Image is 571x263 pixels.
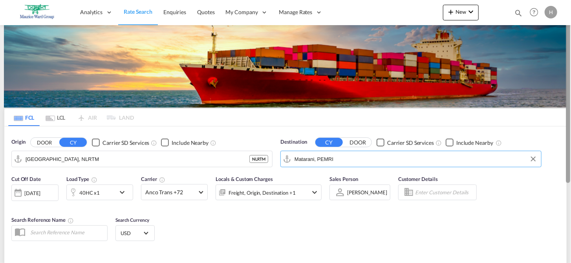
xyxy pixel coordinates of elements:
md-icon: Your search will be saved by the below given name [68,217,74,224]
button: Clear Input [527,153,539,165]
md-icon: The selected Trucker/Carrierwill be displayed in the rate results If the rates are from another f... [159,177,165,183]
md-icon: icon-chevron-down [117,188,131,197]
input: Search Reference Name [26,226,107,238]
md-icon: Unchecked: Search for CY (Container Yard) services for all selected carriers.Checked : Search for... [436,140,442,146]
md-icon: icon-magnify [514,9,523,17]
div: 40HC x1 [79,187,100,198]
input: Enter Customer Details [415,186,474,198]
md-icon: icon-plus 400-fg [446,7,456,16]
span: Rate Search [124,8,152,15]
span: My Company [226,8,258,16]
div: Help [527,5,545,20]
button: CY [59,138,87,147]
md-icon: Unchecked: Ignores neighbouring ports when fetching rates.Checked : Includes neighbouring ports w... [210,140,216,146]
button: DOOR [344,138,372,147]
span: Customer Details [398,176,438,182]
md-checkbox: Checkbox No Ink [161,138,209,146]
button: DOOR [31,138,58,147]
input: Search by Port [295,153,537,165]
div: NLRTM [249,155,268,163]
md-icon: icon-chevron-down [466,7,476,16]
input: Search by Port [26,153,249,165]
md-tab-item: FCL [8,109,40,126]
div: Freight Origin Destination Factory Stuffingicon-chevron-down [216,184,322,200]
div: icon-magnify [514,9,523,20]
span: Anco Trans +72 [145,188,196,196]
span: New [446,9,476,15]
span: Destination [280,138,307,146]
span: Help [527,5,541,19]
span: Locals & Custom Charges [216,176,273,182]
md-checkbox: Checkbox No Ink [446,138,493,146]
md-icon: Unchecked: Search for CY (Container Yard) services for all selected carriers.Checked : Search for... [151,140,157,146]
span: Cut Off Date [11,176,41,182]
md-tab-item: LCL [40,109,71,126]
span: Origin [11,138,26,146]
button: CY [315,138,343,147]
div: Carrier SD Services [102,139,149,147]
md-datepicker: Select [11,200,17,211]
div: 40HC x1icon-chevron-down [66,184,133,200]
md-select: Sales Person: Hana Shaikh [346,187,388,198]
md-icon: icon-chevron-down [310,188,319,197]
img: b7b27bb0429211efb97b819954bbb47e.png [12,4,65,21]
div: Freight Origin Destination Factory Stuffing [229,187,296,198]
div: H [545,6,557,18]
md-input-container: Rotterdam, NLRTM [12,151,272,167]
span: Analytics [80,8,102,16]
span: Load Type [66,176,97,182]
button: icon-plus 400-fgNewicon-chevron-down [443,5,479,20]
div: [DATE] [24,190,40,197]
img: LCL+%26+FCL+BACKGROUND.png [4,25,567,108]
md-checkbox: Checkbox No Ink [92,138,149,146]
div: [DATE] [11,184,59,201]
div: Carrier SD Services [387,139,434,147]
span: Enquiries [163,9,186,15]
span: Carrier [141,176,165,182]
span: Sales Person [329,176,358,182]
div: [PERSON_NAME] [347,189,387,195]
span: Manage Rates [279,8,313,16]
md-input-container: Matarani, PEMRI [281,151,541,167]
span: Search Currency [115,217,150,223]
div: Include Nearby [456,139,493,147]
span: Quotes [197,9,214,15]
div: Include Nearby [172,139,209,147]
span: USD [121,230,143,237]
md-select: Select Currency: $ USDUnited States Dollar [120,227,150,239]
md-icon: icon-information-outline [91,177,97,183]
md-pagination-wrapper: Use the left and right arrow keys to navigate between tabs [8,109,134,126]
md-checkbox: Checkbox No Ink [377,138,434,146]
span: Search Reference Name [11,217,74,223]
md-icon: Unchecked: Ignores neighbouring ports when fetching rates.Checked : Includes neighbouring ports w... [496,140,502,146]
